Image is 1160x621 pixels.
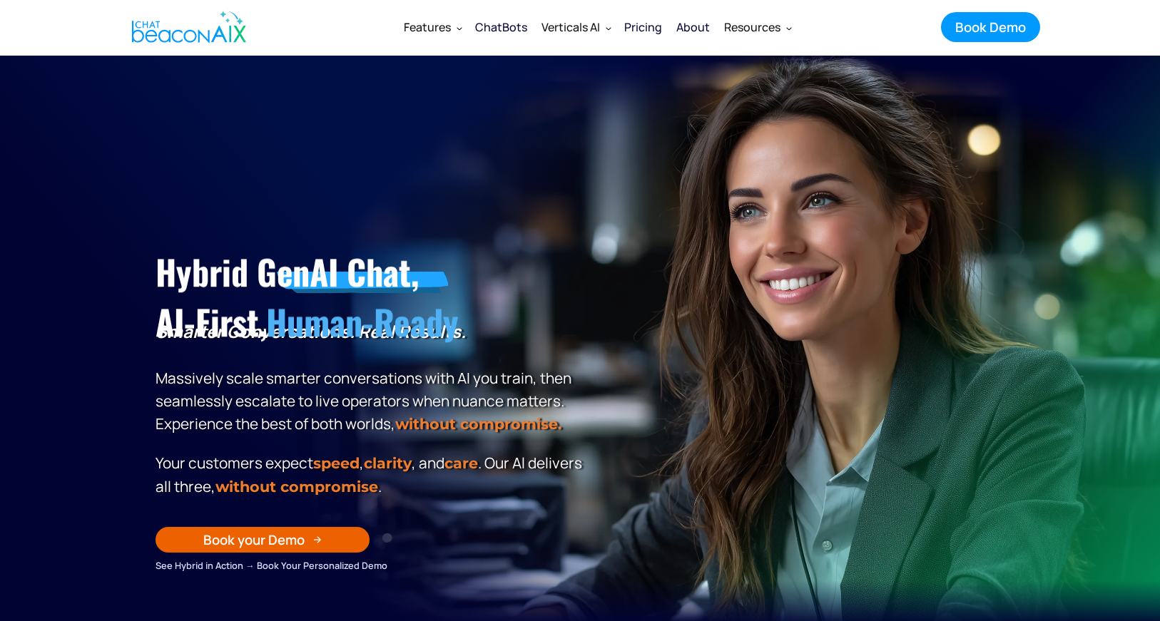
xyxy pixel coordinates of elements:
[156,558,587,573] div: See Hybrid in Action → Book Your Personalized Demo
[606,25,611,31] img: Dropdown
[624,17,662,37] div: Pricing
[717,10,798,44] div: Resources
[156,247,587,347] h1: Hybrid GenAI Chat, AI-First,
[156,527,370,553] a: Book your Demo
[617,9,669,46] a: Pricing
[397,10,468,44] div: Features
[203,530,305,549] div: Book your Demo
[120,2,254,52] a: home
[266,297,458,347] span: Human-Ready
[534,10,617,44] div: Verticals AI
[156,320,587,436] p: Massively scale smarter conversations with AI you train, then seamlessly escalate to live operato...
[669,9,717,46] a: About
[364,454,412,472] span: clarity
[313,535,322,544] img: Arrow
[468,9,534,46] a: ChatBots
[941,12,1040,42] a: Book Demo
[444,454,478,472] span: care
[786,25,792,31] img: Dropdown
[457,25,462,31] img: Dropdown
[676,17,710,37] div: About
[215,478,378,496] span: without compromise
[475,17,527,37] div: ChatBots
[541,17,600,37] div: Verticals AI
[724,17,780,37] div: Resources
[404,17,451,37] div: Features
[156,451,587,498] p: Your customers expect , , and . Our Al delivers all three, .
[955,18,1026,36] div: Book Demo
[313,454,360,472] strong: speed
[395,415,561,433] strong: without compromise.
